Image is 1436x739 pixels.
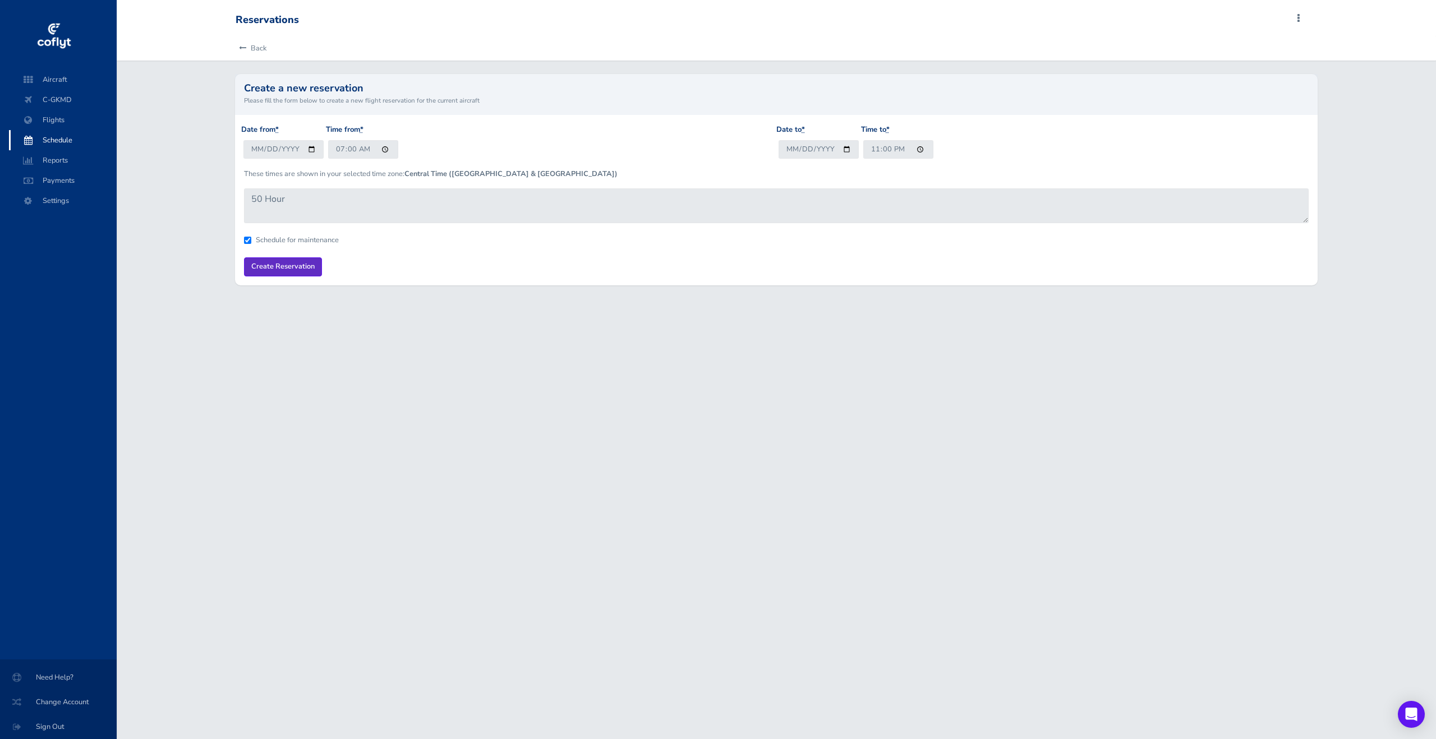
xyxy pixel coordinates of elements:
abbr: required [275,124,279,135]
span: Change Account [13,692,103,712]
div: Open Intercom Messenger [1398,701,1425,728]
span: Reports [20,150,105,170]
div: Reservations [236,14,299,26]
p: These times are shown in your selected time zone: [244,168,1309,179]
span: C-GKMD [20,90,105,110]
span: Aircraft [20,70,105,90]
span: Need Help? [13,667,103,687]
label: Schedule for maintenance [256,237,339,244]
span: Flights [20,110,105,130]
span: Payments [20,170,105,191]
small: Please fill the form below to create a new flight reservation for the current aircraft [244,95,1309,105]
input: Create Reservation [244,257,322,276]
span: Schedule [20,130,105,150]
span: Sign Out [13,717,103,737]
b: Central Time ([GEOGRAPHIC_DATA] & [GEOGRAPHIC_DATA]) [404,169,618,179]
img: coflyt logo [35,20,72,53]
h2: Create a new reservation [244,83,1309,93]
span: Settings [20,191,105,211]
abbr: required [886,124,890,135]
abbr: required [360,124,363,135]
label: Date from [241,124,279,136]
label: Time from [326,124,363,136]
label: Time to [861,124,890,136]
label: Date to [776,124,805,136]
abbr: required [802,124,805,135]
a: Back [236,36,266,61]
